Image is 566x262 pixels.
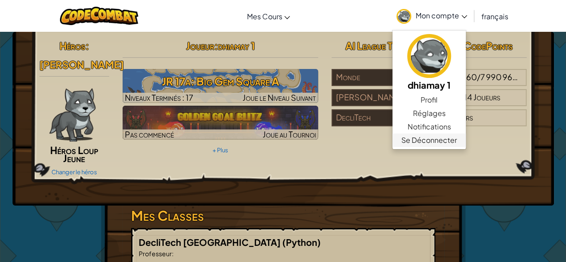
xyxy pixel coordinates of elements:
span: : [214,39,217,52]
span: : 17 CodePoints [447,39,513,52]
a: dhiamay 1 [392,33,466,93]
img: Golden Goal [123,106,318,140]
span: 7 990 965 [481,72,518,82]
span: Mes Cours [247,12,282,21]
span: Joueurs [473,92,500,102]
a: [PERSON_NAME]#460/514Joueurs [332,98,527,108]
span: Professeur [139,249,172,258]
span: DecliTech [GEOGRAPHIC_DATA] [139,236,282,248]
a: DecliTech121Joueurs [332,118,527,128]
a: Réglages [392,107,466,120]
span: / [477,72,481,82]
img: wolf-pup-paper-doll.png [49,88,95,142]
span: : [172,249,174,258]
a: Se Déconnecter [392,133,466,147]
span: Pas commencé [125,129,174,139]
span: Héros Loup Jeune [50,144,98,164]
span: AI League Team Rankings [345,39,447,52]
span: Joueur [186,39,214,52]
img: avatar [407,34,451,78]
span: Héros [60,39,85,52]
span: : [85,39,89,52]
div: Monde [332,69,429,86]
a: + Plus [213,146,228,154]
a: Notifications [392,120,466,133]
h3: JR 17a: Big Gem Square A [123,71,318,91]
a: Joue le Niveau Suivant [123,69,318,103]
span: [PERSON_NAME] [39,58,124,71]
span: Joue au Tournoi [263,129,316,139]
span: dhiamay 1 [217,39,255,52]
span: Niveaux Terminés : 17 [125,92,193,103]
span: (Python) [282,236,321,248]
a: français [477,4,513,28]
a: Changer le héros [51,168,97,176]
span: Mon compte [416,11,467,20]
h3: Mes Classes [131,206,435,226]
span: français [481,12,508,21]
span: Joue le Niveau Suivant [243,92,316,103]
span: Notifications [408,121,451,132]
a: Profil [392,93,466,107]
a: Mes Cours [242,4,294,28]
a: Monde#3 556 960/7 990 965Joueurs [332,77,527,88]
a: Mon compte [392,2,472,30]
div: [PERSON_NAME] [332,89,429,106]
h5: dhiamay 1 [401,78,457,92]
a: Pas commencéJoue au Tournoi [123,106,318,140]
img: JR 17a: Big Gem Square A [123,69,318,103]
img: avatar [396,9,411,24]
div: DecliTech [332,109,429,126]
img: CodeCombat logo [60,7,138,25]
span: Joueurs [519,72,545,82]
